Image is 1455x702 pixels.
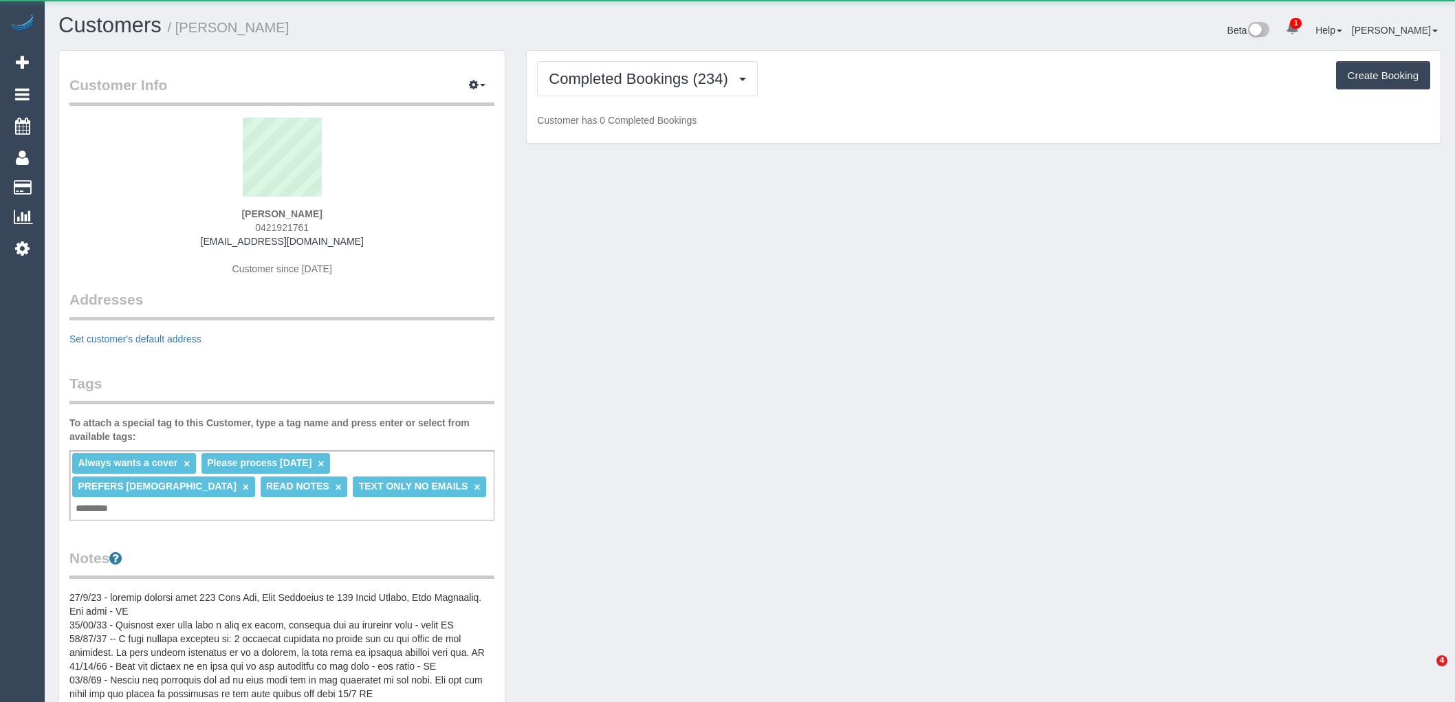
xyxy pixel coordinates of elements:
[69,75,494,106] legend: Customer Info
[318,458,324,470] a: ×
[58,13,162,37] a: Customers
[241,208,322,219] strong: [PERSON_NAME]
[537,113,1430,127] p: Customer has 0 Completed Bookings
[1336,61,1430,90] button: Create Booking
[69,333,201,344] a: Set customer's default address
[243,481,249,493] a: ×
[336,481,342,493] a: ×
[184,458,190,470] a: ×
[69,373,494,404] legend: Tags
[8,14,36,33] img: Automaid Logo
[1290,18,1302,29] span: 1
[78,481,237,492] span: PREFERS [DEMOGRAPHIC_DATA]
[168,20,289,35] small: / [PERSON_NAME]
[549,70,734,87] span: Completed Bookings (234)
[69,548,494,579] legend: Notes
[1315,25,1342,36] a: Help
[232,263,332,274] span: Customer since [DATE]
[359,481,468,492] span: TEXT ONLY NO EMAILS
[537,61,758,96] button: Completed Bookings (234)
[474,481,480,493] a: ×
[69,416,494,443] label: To attach a special tag to this Customer, type a tag name and press enter or select from availabl...
[201,236,364,247] a: [EMAIL_ADDRESS][DOMAIN_NAME]
[1408,655,1441,688] iframe: Intercom live chat
[78,457,177,468] span: Always wants a cover
[207,457,311,468] span: Please process [DATE]
[1352,25,1438,36] a: [PERSON_NAME]
[255,222,309,233] span: 0421921761
[1436,655,1447,666] span: 4
[1227,25,1270,36] a: Beta
[1279,14,1306,44] a: 1
[266,481,329,492] span: READ NOTES
[1247,22,1269,40] img: New interface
